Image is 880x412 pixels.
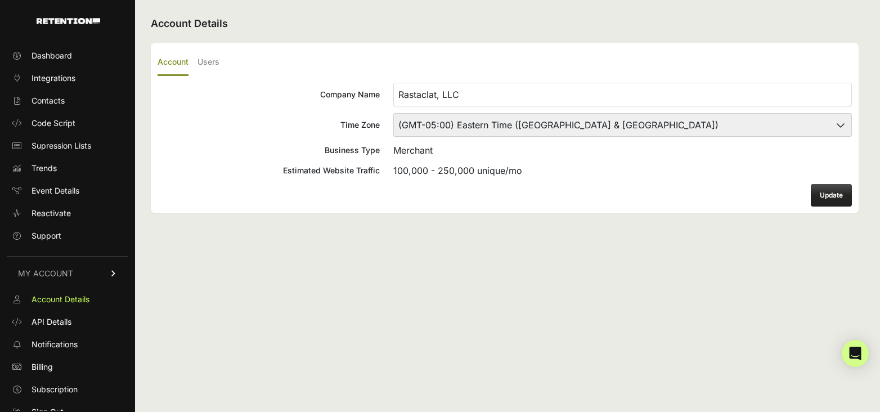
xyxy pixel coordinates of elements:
a: Subscription [7,380,128,398]
a: Account Details [7,290,128,308]
span: Notifications [32,339,78,350]
span: Dashboard [32,50,72,61]
a: Code Script [7,114,128,132]
span: Billing [32,361,53,373]
span: Support [32,230,61,241]
div: Company Name [158,89,380,100]
div: Open Intercom Messenger [842,340,869,367]
input: Company Name [393,83,852,106]
a: Support [7,227,128,245]
div: Business Type [158,145,380,156]
span: Event Details [32,185,79,196]
button: Update [811,184,852,207]
div: 100,000 - 250,000 unique/mo [393,164,852,177]
span: Trends [32,163,57,174]
a: Billing [7,358,128,376]
a: Reactivate [7,204,128,222]
a: Trends [7,159,128,177]
span: Reactivate [32,208,71,219]
h2: Account Details [151,16,859,32]
label: Account [158,50,188,76]
span: Supression Lists [32,140,91,151]
div: Merchant [393,144,852,157]
a: Event Details [7,182,128,200]
a: MY ACCOUNT [7,256,128,290]
div: Time Zone [158,119,380,131]
select: Time Zone [393,113,852,137]
a: API Details [7,313,128,331]
label: Users [197,50,219,76]
a: Notifications [7,335,128,353]
span: Account Details [32,294,89,305]
span: Subscription [32,384,78,395]
span: Code Script [32,118,75,129]
span: Integrations [32,73,75,84]
span: API Details [32,316,71,328]
div: Estimated Website Traffic [158,165,380,176]
a: Dashboard [7,47,128,65]
span: MY ACCOUNT [18,268,73,279]
span: Contacts [32,95,65,106]
a: Integrations [7,69,128,87]
img: Retention.com [37,18,100,24]
a: Contacts [7,92,128,110]
a: Supression Lists [7,137,128,155]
